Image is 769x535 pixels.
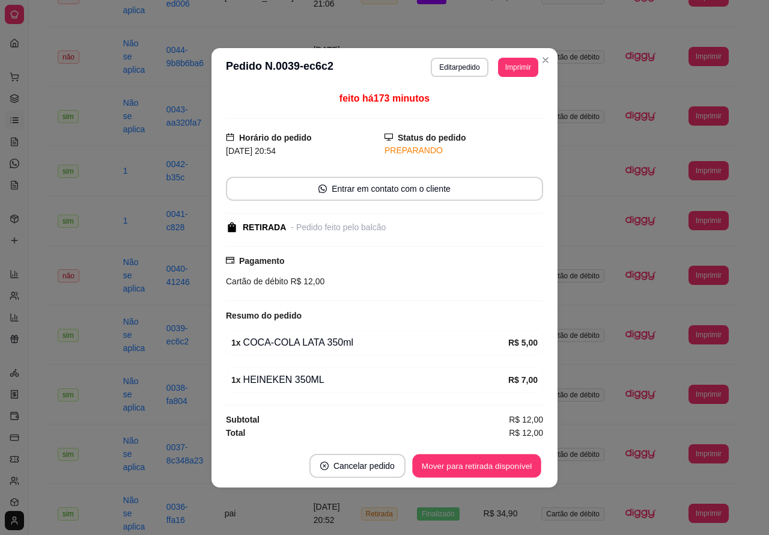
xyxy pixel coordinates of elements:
strong: Horário do pedido [239,133,312,142]
div: - Pedido feito pelo balcão [291,221,386,234]
strong: Total [226,428,245,438]
span: credit-card [226,256,234,264]
strong: R$ 5,00 [508,338,538,347]
button: Mover para retirada disponível [412,454,541,477]
span: R$ 12,00 [509,413,543,426]
span: close-circle [320,462,329,470]
div: COCA-COLA LATA 350ml [231,335,508,350]
span: whats-app [318,185,327,193]
strong: Resumo do pedido [226,311,302,320]
span: Cartão de débito [226,277,288,286]
span: R$ 12,00 [288,277,325,286]
strong: Subtotal [226,415,260,424]
span: [DATE] 20:54 [226,146,276,156]
div: HEINEKEN 350ML [231,373,508,387]
strong: 1 x [231,375,241,385]
button: Close [536,50,555,70]
button: whats-appEntrar em contato com o cliente [226,177,543,201]
div: RETIRADA [243,221,286,234]
span: calendar [226,133,234,141]
span: R$ 12,00 [509,426,543,439]
strong: 1 x [231,338,241,347]
strong: R$ 7,00 [508,375,538,385]
div: PREPARANDO [384,144,543,157]
strong: Pagamento [239,256,284,266]
strong: Status do pedido [398,133,466,142]
h3: Pedido N. 0039-ec6c2 [226,58,333,77]
span: feito há 173 minutos [339,93,430,103]
button: close-circleCancelar pedido [309,454,406,478]
span: desktop [384,133,393,141]
button: Editarpedido [431,58,488,77]
button: Imprimir [498,58,538,77]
